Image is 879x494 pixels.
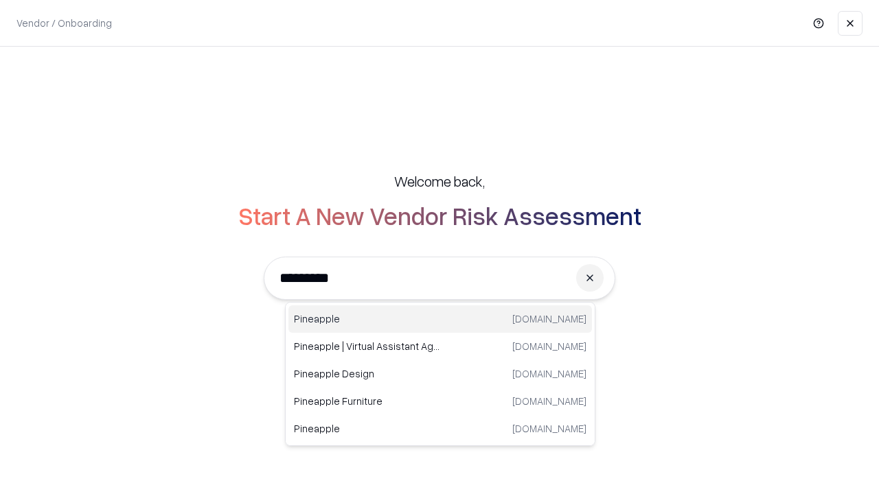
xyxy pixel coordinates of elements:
p: Pineapple | Virtual Assistant Agency [294,339,440,353]
p: [DOMAIN_NAME] [512,339,586,353]
p: Vendor / Onboarding [16,16,112,30]
p: Pineapple [294,421,440,436]
p: Pineapple Design [294,366,440,381]
p: [DOMAIN_NAME] [512,311,586,326]
p: [DOMAIN_NAME] [512,421,586,436]
div: Suggestions [285,302,595,446]
p: [DOMAIN_NAME] [512,394,586,408]
p: [DOMAIN_NAME] [512,366,586,381]
p: Pineapple Furniture [294,394,440,408]
h2: Start A New Vendor Risk Assessment [238,202,641,229]
p: Pineapple [294,311,440,326]
h5: Welcome back, [394,172,485,191]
